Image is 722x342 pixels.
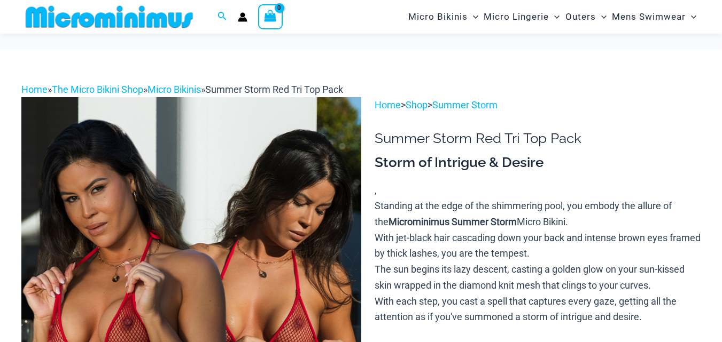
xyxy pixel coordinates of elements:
a: Micro BikinisMenu ToggleMenu Toggle [406,3,481,30]
p: Standing at the edge of the shimmering pool, you embody the allure of the Micro Bikini. With jet-... [375,198,701,325]
span: » » » [21,84,343,95]
span: Outers [565,3,596,30]
a: Summer Storm [432,99,498,110]
span: Micro Bikinis [408,3,468,30]
a: Shop [406,99,428,110]
a: Account icon link [238,12,247,22]
span: Micro Lingerie [484,3,549,30]
a: Micro LingerieMenu ToggleMenu Toggle [481,3,562,30]
h3: Storm of Intrigue & Desire [375,154,701,172]
span: Menu Toggle [549,3,560,30]
span: Menu Toggle [468,3,478,30]
p: > > [375,97,701,113]
a: Home [21,84,48,95]
img: MM SHOP LOGO FLAT [21,5,197,29]
a: Search icon link [218,10,227,23]
a: The Micro Bikini Shop [52,84,143,95]
a: Micro Bikinis [147,84,201,95]
span: Menu Toggle [596,3,607,30]
b: Microminimus Summer Storm [389,216,517,227]
span: Summer Storm Red Tri Top Pack [205,84,343,95]
a: OutersMenu ToggleMenu Toggle [563,3,609,30]
a: View Shopping Cart, empty [258,4,283,29]
h1: Summer Storm Red Tri Top Pack [375,130,701,147]
nav: Site Navigation [404,2,701,32]
div: , [375,154,701,325]
a: Mens SwimwearMenu ToggleMenu Toggle [609,3,699,30]
span: Mens Swimwear [612,3,686,30]
span: Menu Toggle [686,3,696,30]
a: Home [375,99,401,110]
